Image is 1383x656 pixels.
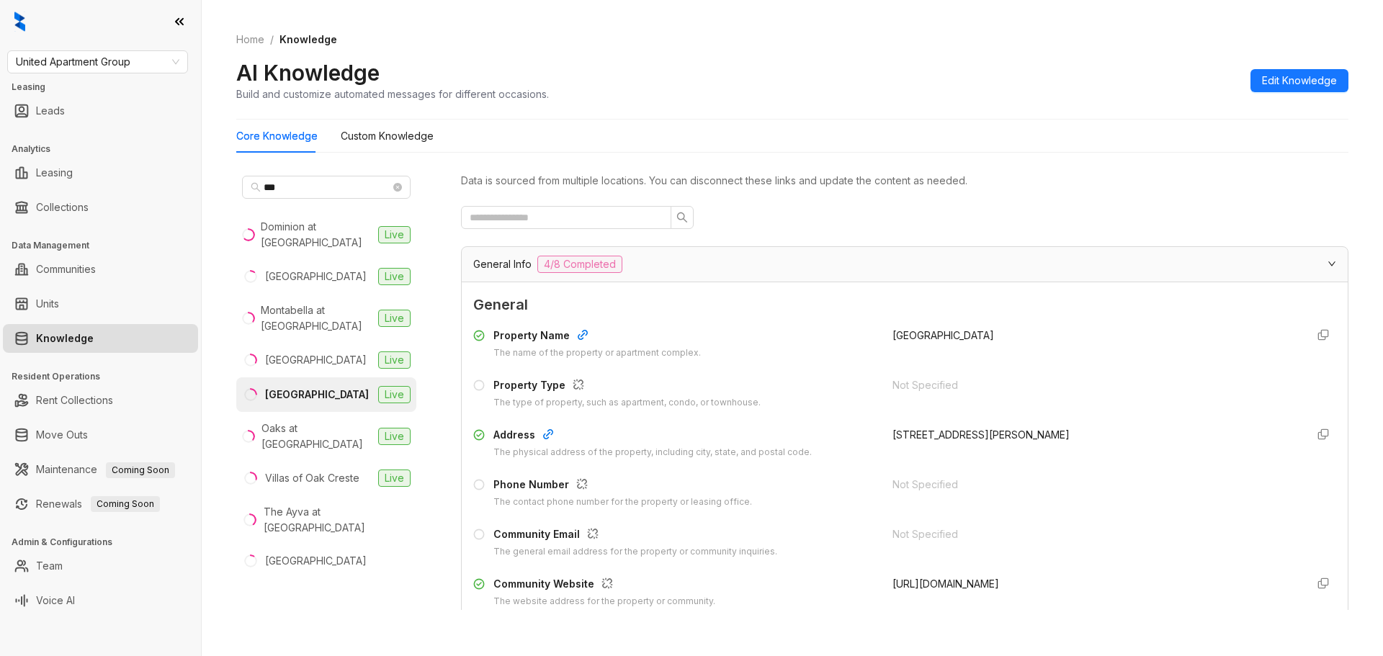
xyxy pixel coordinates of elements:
[91,496,160,512] span: Coming Soon
[493,427,812,446] div: Address
[3,421,198,449] li: Move Outs
[12,370,201,383] h3: Resident Operations
[3,586,198,615] li: Voice AI
[264,504,411,536] div: The Ayva at [GEOGRAPHIC_DATA]
[36,490,160,518] a: RenewalsComing Soon
[493,396,761,410] div: The type of property, such as apartment, condo, or townhouse.
[36,96,65,125] a: Leads
[892,427,1294,443] div: [STREET_ADDRESS][PERSON_NAME]
[3,289,198,318] li: Units
[270,32,274,48] li: /
[378,386,411,403] span: Live
[378,310,411,327] span: Live
[892,477,1294,493] div: Not Specified
[16,51,179,73] span: United Apartment Group
[12,81,201,94] h3: Leasing
[14,12,25,32] img: logo
[1250,69,1348,92] button: Edit Knowledge
[36,586,75,615] a: Voice AI
[3,96,198,125] li: Leads
[892,329,994,341] span: [GEOGRAPHIC_DATA]
[473,294,1336,316] span: General
[537,256,622,273] span: 4/8 Completed
[36,421,88,449] a: Move Outs
[1262,73,1337,89] span: Edit Knowledge
[279,33,337,45] span: Knowledge
[36,255,96,284] a: Communities
[3,193,198,222] li: Collections
[378,351,411,369] span: Live
[378,268,411,285] span: Live
[378,226,411,243] span: Live
[3,255,198,284] li: Communities
[3,386,198,415] li: Rent Collections
[461,173,1348,189] div: Data is sourced from multiple locations. You can disconnect these links and update the content as...
[892,578,999,590] span: [URL][DOMAIN_NAME]
[36,158,73,187] a: Leasing
[493,328,701,346] div: Property Name
[892,377,1294,393] div: Not Specified
[493,495,752,509] div: The contact phone number for the property or leasing office.
[261,302,372,334] div: Montabella at [GEOGRAPHIC_DATA]
[106,462,175,478] span: Coming Soon
[233,32,267,48] a: Home
[462,247,1348,282] div: General Info4/8 Completed
[12,239,201,252] h3: Data Management
[493,576,715,595] div: Community Website
[378,428,411,445] span: Live
[3,324,198,353] li: Knowledge
[493,545,777,559] div: The general email address for the property or community inquiries.
[493,377,761,396] div: Property Type
[341,128,434,144] div: Custom Knowledge
[236,128,318,144] div: Core Knowledge
[493,477,752,495] div: Phone Number
[261,421,372,452] div: Oaks at [GEOGRAPHIC_DATA]
[36,193,89,222] a: Collections
[393,183,402,192] span: close-circle
[892,526,1294,542] div: Not Specified
[36,324,94,353] a: Knowledge
[3,158,198,187] li: Leasing
[36,552,63,580] a: Team
[3,455,198,484] li: Maintenance
[265,269,367,284] div: [GEOGRAPHIC_DATA]
[265,352,367,368] div: [GEOGRAPHIC_DATA]
[261,219,372,251] div: Dominion at [GEOGRAPHIC_DATA]
[493,595,715,608] div: The website address for the property or community.
[676,212,688,223] span: search
[265,470,359,486] div: Villas of Oak Creste
[378,469,411,487] span: Live
[3,552,198,580] li: Team
[493,346,701,360] div: The name of the property or apartment complex.
[236,86,549,102] div: Build and customize automated messages for different occasions.
[12,143,201,156] h3: Analytics
[493,446,812,459] div: The physical address of the property, including city, state, and postal code.
[36,289,59,318] a: Units
[265,387,369,403] div: [GEOGRAPHIC_DATA]
[12,536,201,549] h3: Admin & Configurations
[3,490,198,518] li: Renewals
[473,256,532,272] span: General Info
[1328,259,1336,268] span: expanded
[36,386,113,415] a: Rent Collections
[493,526,777,545] div: Community Email
[236,59,380,86] h2: AI Knowledge
[265,553,367,569] div: [GEOGRAPHIC_DATA]
[251,182,261,192] span: search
